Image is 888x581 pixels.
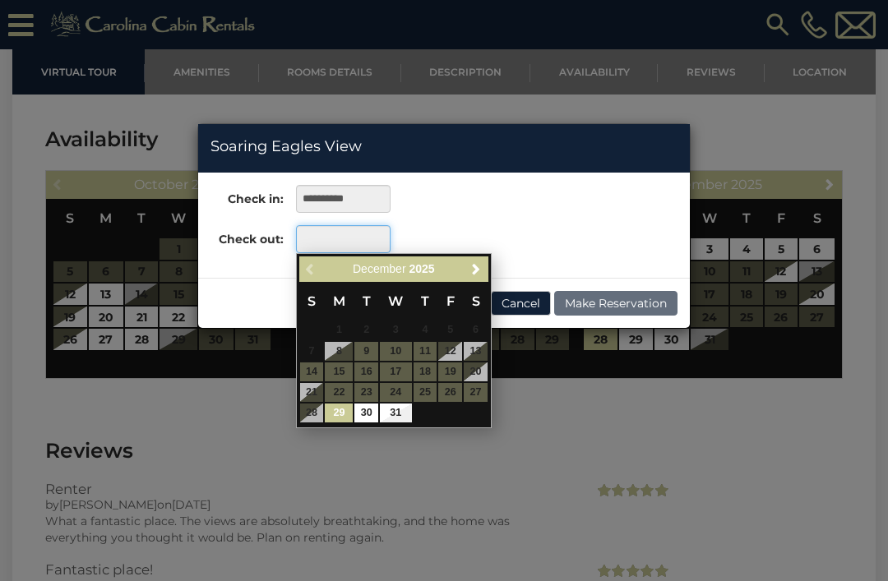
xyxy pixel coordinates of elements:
[354,403,379,423] td: $661
[324,341,354,362] td: Checkout must be after start date
[210,136,678,158] h4: Soaring Eagles View
[198,185,284,207] label: Check in:
[354,403,378,422] a: 30
[463,341,488,362] td: Checkout must be after start date
[198,225,284,247] label: Check out:
[325,342,353,361] span: 8
[354,321,378,340] span: 2
[333,293,345,309] span: Monday
[388,293,403,309] span: Wednesday
[325,321,353,340] span: 1
[324,320,354,341] td: Checkout must be after start date
[325,403,353,422] a: 29
[464,342,488,361] span: 13
[354,320,379,341] td: Checkout must be after start date
[353,262,406,275] span: December
[437,320,463,341] td: Checkout must be after start date
[380,321,411,340] span: 3
[300,342,324,361] span: 7
[299,382,325,403] td: Checkout must be after start date
[300,383,324,402] span: 21
[409,262,434,275] span: 2025
[414,321,437,340] span: 4
[308,293,316,309] span: Sunday
[491,291,551,316] button: Cancel
[363,293,371,309] span: Tuesday
[380,403,411,422] a: 31
[324,403,354,423] td: $652
[379,403,412,423] td: $1,323
[421,293,429,309] span: Thursday
[446,293,455,309] span: Friday
[472,293,480,309] span: Saturday
[438,321,462,340] span: 5
[554,291,678,316] button: Make Reservation
[299,341,325,362] td: Checkout must be after start date
[413,320,438,341] td: Checkout must be after start date
[469,262,483,275] span: Next
[463,320,488,341] td: Checkout must be after start date
[464,321,488,340] span: 6
[379,320,412,341] td: Checkout must be after start date
[466,259,487,279] a: Next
